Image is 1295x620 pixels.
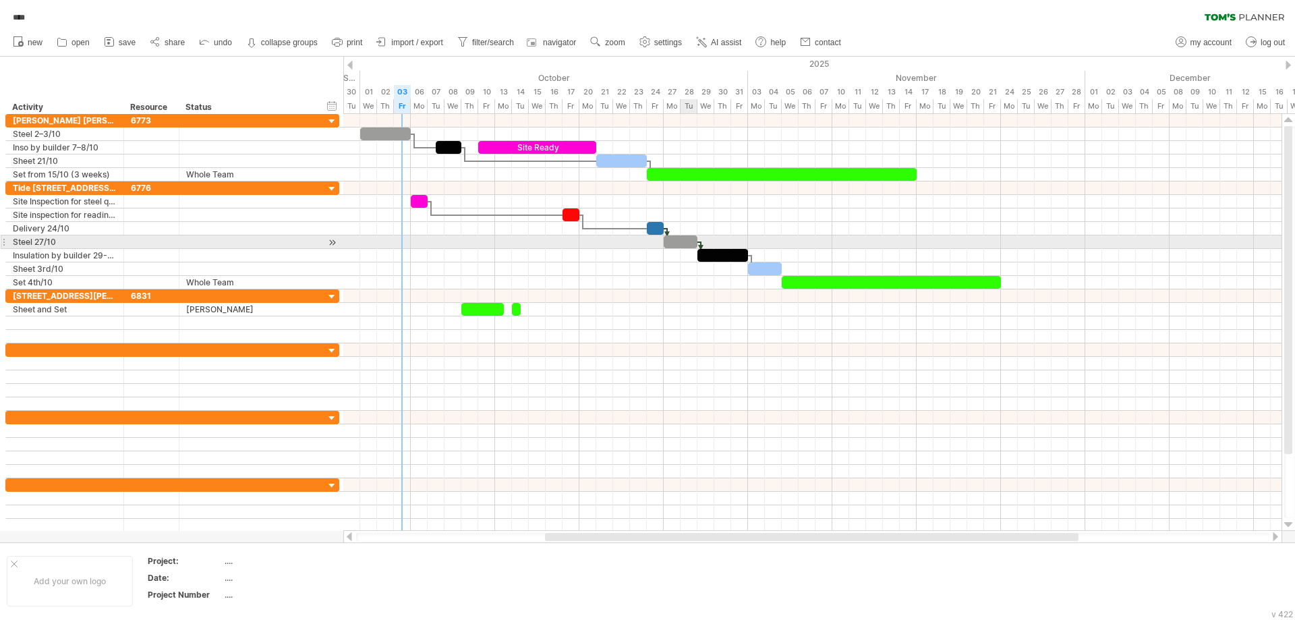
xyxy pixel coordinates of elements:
[131,289,172,302] div: 6831
[900,99,917,113] div: Friday, 14 November 2025
[917,99,933,113] div: Monday, 17 November 2025
[71,38,90,47] span: open
[428,85,444,99] div: Tuesday, 7 October 2025
[681,99,697,113] div: Tuesday, 28 October 2025
[472,38,514,47] span: filter/search
[1018,99,1035,113] div: Tuesday, 25 November 2025
[1119,85,1136,99] div: Wednesday, 3 December 2025
[512,85,529,99] div: Tuesday, 14 October 2025
[130,101,171,114] div: Resource
[165,38,185,47] span: share
[1254,85,1271,99] div: Monday, 15 December 2025
[596,85,613,99] div: Tuesday, 21 October 2025
[933,99,950,113] div: Tuesday, 18 November 2025
[1068,99,1085,113] div: Friday, 28 November 2025
[950,85,967,99] div: Wednesday, 19 November 2025
[579,85,596,99] div: Monday, 20 October 2025
[377,99,394,113] div: Thursday, 2 October 2025
[799,85,815,99] div: Thursday, 6 November 2025
[261,38,318,47] strong: collapse groups
[1052,99,1068,113] div: Thursday, 27 November 2025
[1136,85,1153,99] div: Thursday, 4 December 2025
[563,85,579,99] div: Friday, 17 October 2025
[543,38,576,47] span: navigator
[328,34,366,51] a: print
[391,38,443,47] span: import / export
[7,556,133,607] div: Add your own logo
[1261,38,1285,47] span: log out
[360,85,377,99] div: Wednesday, 1 October 2025
[883,99,900,113] div: Thursday, 13 November 2025
[900,85,917,99] div: Friday, 14 November 2025
[428,99,444,113] div: Tuesday, 7 October 2025
[563,99,579,113] div: Friday, 17 October 2025
[13,289,117,302] div: [STREET_ADDRESS][PERSON_NAME]
[444,85,461,99] div: Wednesday, 8 October 2025
[12,101,116,114] div: Activity
[225,555,338,567] div: ....
[1170,85,1186,99] div: Monday, 8 December 2025
[770,38,786,47] span: help
[546,99,563,113] div: Thursday, 16 October 2025
[214,38,232,47] span: undo
[714,85,731,99] div: Thursday, 30 October 2025
[225,589,338,600] div: ....
[225,572,338,584] div: ....
[13,168,117,181] div: Set from 15/10 (3 weeks)
[13,154,117,167] div: Sheet 21/10
[815,38,841,47] span: contact
[917,85,933,99] div: Monday, 17 November 2025
[693,34,745,51] a: AI assist
[185,101,317,114] div: Status
[444,99,461,113] div: Wednesday, 8 October 2025
[326,235,339,250] div: scroll to activity
[186,303,318,316] div: [PERSON_NAME]
[546,85,563,99] div: Thursday, 16 October 2025
[1035,99,1052,113] div: Wednesday, 26 November 2025
[630,99,647,113] div: Thursday, 23 October 2025
[13,249,117,262] div: Insulation by builder 29-30th
[849,85,866,99] div: Tuesday, 11 November 2025
[765,99,782,113] div: Tuesday, 4 November 2025
[883,85,900,99] div: Thursday, 13 November 2025
[411,99,428,113] div: Monday, 6 October 2025
[1271,99,1288,113] div: Tuesday, 16 December 2025
[815,99,832,113] div: Friday, 7 November 2025
[148,589,222,600] div: Project Number
[1190,38,1232,47] span: my account
[664,85,681,99] div: Monday, 27 October 2025
[1203,99,1220,113] div: Wednesday, 10 December 2025
[1203,85,1220,99] div: Wednesday, 10 December 2025
[664,99,681,113] div: Monday, 27 October 2025
[131,181,172,194] div: 6776
[1035,85,1052,99] div: Wednesday, 26 November 2025
[411,85,428,99] div: Monday, 6 October 2025
[832,99,849,113] div: Monday, 10 November 2025
[186,276,318,289] div: Whole Team
[630,85,647,99] div: Thursday, 23 October 2025
[478,141,596,154] div: Site Ready
[647,99,664,113] div: Friday, 24 October 2025
[579,99,596,113] div: Monday, 20 October 2025
[495,85,512,99] div: Monday, 13 October 2025
[53,34,94,51] a: open
[13,114,117,127] div: [PERSON_NAME] [PERSON_NAME][GEOGRAPHIC_DATA]
[13,208,117,221] div: Site inspection for readiness
[967,99,984,113] div: Thursday, 20 November 2025
[1186,85,1203,99] div: Tuesday, 9 December 2025
[1001,85,1018,99] div: Monday, 24 November 2025
[13,276,117,289] div: Set 4th/10
[131,114,172,127] div: 6773
[13,235,117,248] div: Steel 27/10
[1102,99,1119,113] div: Tuesday, 2 December 2025
[343,99,360,113] div: Tuesday, 30 September 2025
[1237,85,1254,99] div: Friday, 12 December 2025
[1153,85,1170,99] div: Friday, 5 December 2025
[799,99,815,113] div: Thursday, 6 November 2025
[1220,99,1237,113] div: Thursday, 11 December 2025
[984,85,1001,99] div: Friday, 21 November 2025
[529,85,546,99] div: Wednesday, 15 October 2025
[13,222,117,235] div: Delivery 24/10
[866,99,883,113] div: Wednesday, 12 November 2025
[243,34,322,51] a: collapse groups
